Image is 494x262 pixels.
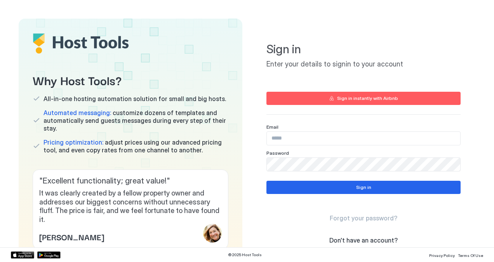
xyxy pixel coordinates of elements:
span: Why Host Tools? [33,71,228,89]
div: Sign in [356,184,371,191]
div: profile [203,224,222,243]
span: Terms Of Use [458,253,483,258]
a: Forgot your password? [330,214,397,222]
span: It was clearly created by a fellow property owner and addresses our biggest concerns without unne... [39,189,222,224]
span: customize dozens of templates and automatically send guests messages during every step of their s... [43,109,228,132]
span: Enter your details to signin to your account [266,60,461,69]
span: " Excellent functionality; great value! " [39,176,222,186]
span: Sign up for a free trial [332,246,395,253]
a: Sign up for a free trial [332,246,395,254]
button: Sign in [266,181,461,194]
input: Input Field [267,132,460,145]
span: Don't have an account? [329,236,398,244]
span: adjust prices using our advanced pricing tool, and even copy rates from one channel to another. [43,138,228,154]
a: Privacy Policy [429,251,455,259]
a: Terms Of Use [458,251,483,259]
span: Password [266,150,289,156]
span: Privacy Policy [429,253,455,258]
button: Sign in instantly with Airbnb [266,92,461,105]
span: Pricing optimization: [43,138,103,146]
div: Sign in instantly with Airbnb [337,95,398,102]
span: © 2025 Host Tools [228,252,262,257]
input: Input Field [267,158,460,171]
span: Automated messaging: [43,109,111,117]
a: Google Play Store [37,252,61,259]
a: App Store [11,252,34,259]
span: Sign in [266,42,461,57]
span: [PERSON_NAME] [39,231,104,243]
span: Email [266,124,278,130]
span: All-in-one hosting automation solution for small and big hosts. [43,95,226,103]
